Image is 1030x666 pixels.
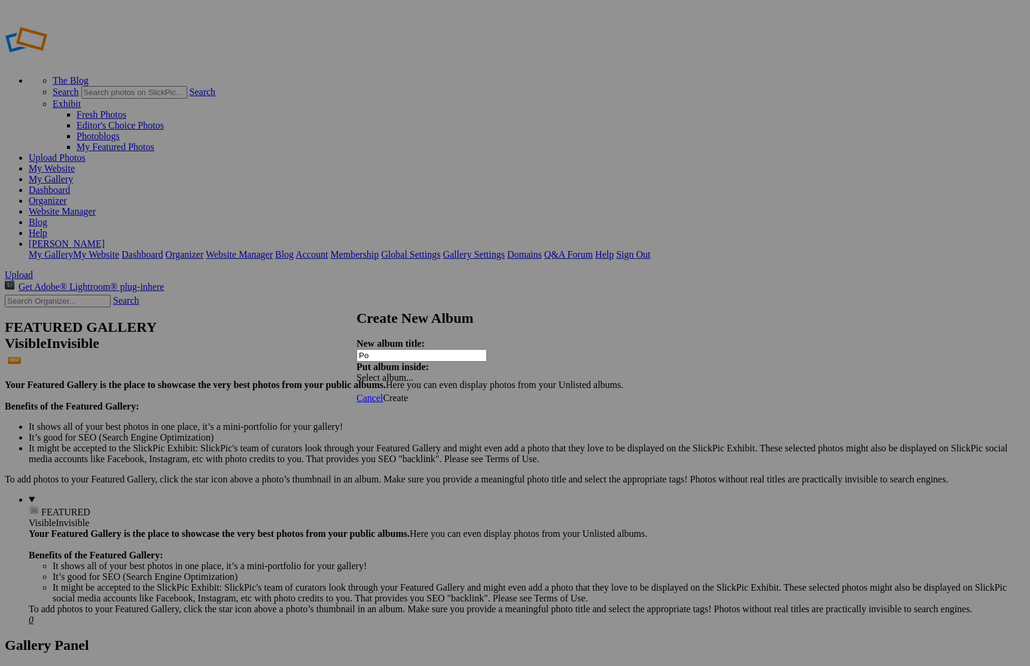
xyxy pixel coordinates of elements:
[356,393,383,403] a: Cancel
[356,310,674,326] h2: Create New Album
[356,338,425,349] strong: New album title:
[383,393,408,403] span: Create
[356,362,429,372] strong: Put album inside:
[356,372,413,383] span: Select album...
